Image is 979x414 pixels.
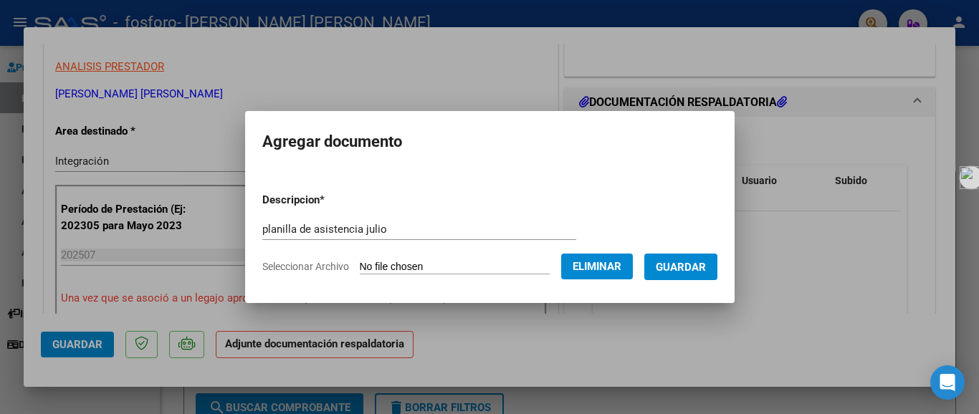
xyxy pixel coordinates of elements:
h2: Agregar documento [262,128,717,155]
button: Guardar [644,254,717,280]
span: Seleccionar Archivo [262,261,349,272]
span: Eliminar [573,260,621,273]
button: Eliminar [561,254,633,279]
span: Guardar [656,261,706,274]
div: Open Intercom Messenger [930,365,965,400]
p: Descripcion [262,192,399,208]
